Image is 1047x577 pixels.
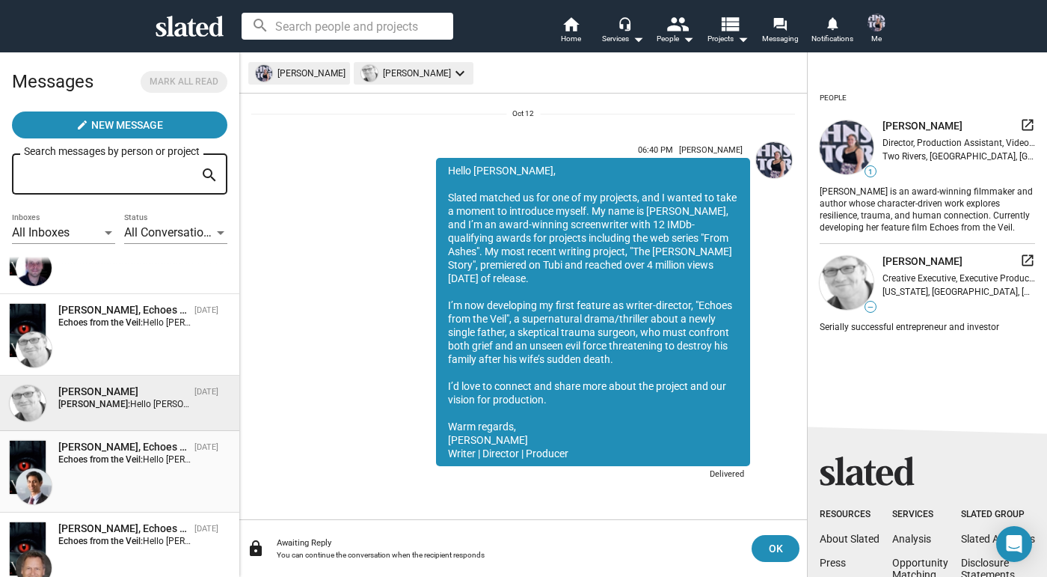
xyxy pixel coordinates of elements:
img: Echoes from the Veil [10,522,46,576]
span: Messaging [762,30,799,48]
img: undefined [361,65,378,82]
time: [DATE] [194,387,218,397]
span: Notifications [811,30,853,48]
time: [DATE] [194,305,218,315]
div: People [657,30,694,48]
time: [DATE] [194,524,218,534]
img: undefined [820,120,873,174]
strong: Echoes from the Veil: [58,536,143,546]
strong: [PERSON_NAME]: [58,399,130,409]
mat-icon: search [200,164,218,187]
mat-icon: arrow_drop_down [734,30,752,48]
div: Awaiting Reply [277,538,740,548]
img: John Hunt [16,332,52,367]
img: Michael Smith [16,250,52,286]
a: Press [820,557,846,569]
span: [PERSON_NAME] [679,145,743,155]
div: Jim van der Sloot, Echoes from the Veil [58,522,188,536]
img: Nicole Sell [756,142,792,178]
a: About Slated [820,533,879,545]
img: Echoes from the Veil [10,441,46,494]
div: You can continue the conversation when the recipient responds [277,551,740,559]
div: Delivered [436,466,750,485]
a: Notifications [806,15,859,48]
span: 1 [865,168,876,177]
span: 06:40 PM [638,145,673,155]
div: Akeel Rangwala, Echoes from the Veil [58,440,188,454]
div: [PERSON_NAME] is an award-winning filmmaker and author whose character-driven work explores resil... [820,183,1035,234]
div: Services [602,30,644,48]
div: Director, Production Assistant, Video Colorist, Writer [882,138,1035,148]
div: Two Rivers, [GEOGRAPHIC_DATA], [GEOGRAPHIC_DATA] [882,151,1035,162]
span: OK [764,535,787,562]
input: Search people and projects [242,13,453,40]
div: Hello [PERSON_NAME], Slated matched us for one of my projects, and I wanted to take a moment to i... [436,158,750,466]
mat-icon: home [562,15,580,33]
mat-icon: keyboard_arrow_down [451,64,469,82]
a: Nicole Sell [753,139,795,488]
mat-icon: lock [247,540,265,558]
h2: Messages [12,64,93,100]
mat-icon: people [666,13,688,34]
mat-icon: view_list [719,13,740,34]
div: Serially successful entrepreneur and investor [820,319,1035,334]
span: Mark all read [150,74,218,90]
span: All Inboxes [12,225,70,239]
button: OK [752,535,799,562]
strong: Echoes from the Veil: [58,317,143,328]
span: [PERSON_NAME] [882,119,962,133]
img: undefined [820,256,873,310]
mat-icon: notifications [825,16,839,30]
div: Slated Group [961,509,1035,521]
span: New Message [91,112,163,138]
button: People [649,15,701,48]
div: John Hunt [58,385,188,399]
a: Messaging [754,15,806,48]
span: [PERSON_NAME] [882,254,962,269]
a: Home [544,15,597,48]
mat-chip: [PERSON_NAME] [354,62,473,85]
div: People [820,88,847,109]
img: Nicole Sell [868,13,885,31]
a: Analysis [892,533,931,545]
img: John Hunt [10,385,46,421]
div: Creative Executive, Executive Producer, Producer, Writer [882,273,1035,284]
strong: Echoes from the Veil: [58,454,143,465]
span: Projects [707,30,749,48]
button: Projects [701,15,754,48]
mat-icon: headset_mic [618,16,631,30]
mat-icon: launch [1020,117,1035,132]
mat-icon: arrow_drop_down [679,30,697,48]
mat-icon: forum [773,16,787,31]
div: John Hunt, Echoes from the Veil [58,303,188,317]
div: Services [892,509,948,521]
span: — [865,303,876,311]
img: Akeel Rangwala [16,468,52,504]
time: [DATE] [194,442,218,452]
div: Open Intercom Messenger [996,526,1032,562]
a: Slated Analytics [961,533,1035,545]
img: Echoes from the Veil [10,304,46,357]
div: Resources [820,509,879,521]
span: Home [561,30,581,48]
button: Nicole SellMe [859,10,894,49]
button: New Message [12,112,227,138]
div: [US_STATE], [GEOGRAPHIC_DATA], [GEOGRAPHIC_DATA] [882,287,1035,297]
button: Services [597,15,649,48]
span: Me [871,30,882,48]
mat-icon: arrow_drop_down [629,30,647,48]
span: All Conversations [124,225,216,239]
mat-icon: launch [1020,253,1035,268]
mat-icon: create [76,119,88,131]
button: Mark all read [141,71,227,93]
